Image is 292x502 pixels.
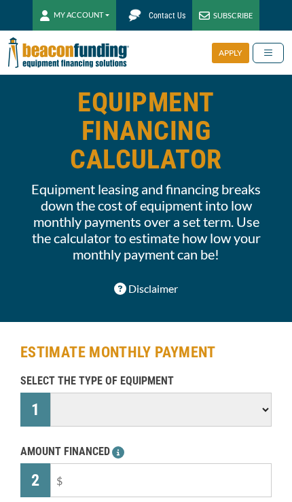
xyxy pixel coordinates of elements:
[20,373,272,389] p: SELECT THE TYPE OF EQUIPMENT
[105,276,187,302] button: Disclaimer
[29,181,263,262] p: Equipment leasing and financing breaks down the cost of equipment into low monthly payments over ...
[20,393,50,427] div: 1
[128,281,178,297] span: Disclaimer
[20,342,272,363] h2: ESTIMATE MONTHLY PAYMENT
[116,3,192,27] a: Contact Us
[212,43,253,63] a: APPLY
[20,444,272,460] p: AMOUNT FINANCED
[123,3,147,27] img: Beacon Funding chat
[8,31,129,75] img: Beacon Funding Corporation logo
[50,463,272,497] input: $
[29,88,263,174] h1: EQUIPMENT FINANCING CALCULATOR
[20,463,50,497] div: 2
[253,43,284,63] button: Toggle navigation
[212,43,249,63] div: APPLY
[149,11,185,20] span: Contact Us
